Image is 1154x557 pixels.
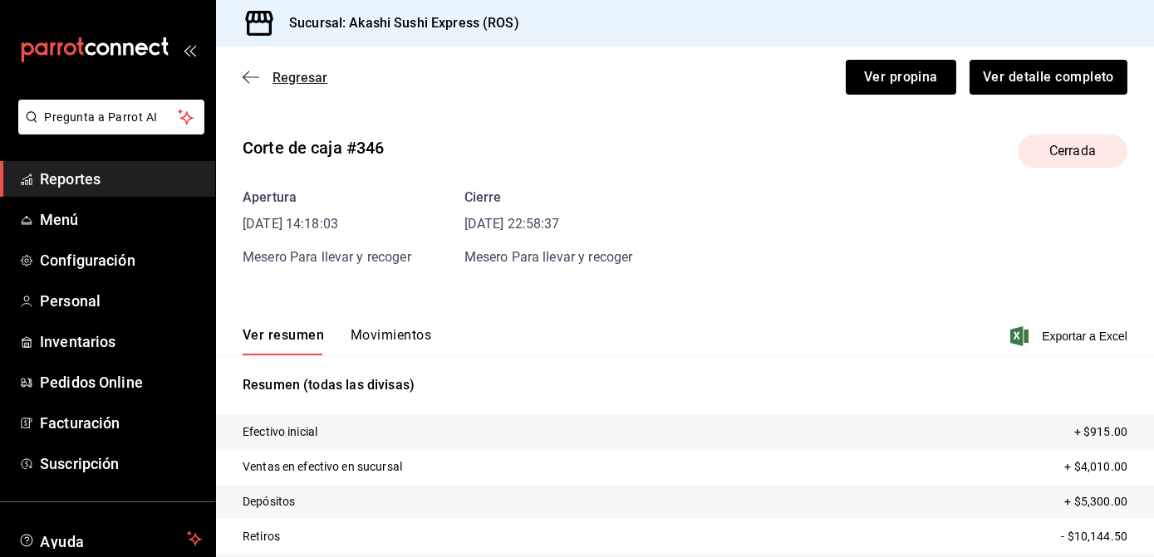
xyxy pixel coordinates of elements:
[276,13,519,33] h3: Sucursal: Akashi Sushi Express (ROS)
[40,333,115,350] font: Inventarios
[464,249,633,265] span: Mesero Para llevar y recoger
[243,70,327,86] button: Regresar
[12,120,204,138] a: Pregunta a Parrot AI
[846,60,956,95] button: Ver propina
[40,414,120,432] font: Facturación
[243,458,402,476] p: Ventas en efectivo en sucursal
[1065,458,1127,476] p: + $4,010.00
[40,374,143,391] font: Pedidos Online
[40,529,180,549] span: Ayuda
[18,100,204,134] button: Pregunta a Parrot AI
[40,292,101,310] font: Personal
[243,423,317,441] p: Efectivo inicial
[273,70,327,86] span: Regresar
[1014,326,1127,346] button: Exportar a Excel
[40,455,119,472] font: Suscripción
[970,60,1127,95] button: Ver detalle completo
[243,375,1127,395] p: Resumen (todas las divisas)
[1065,493,1127,511] p: + $5,300.00
[40,252,135,269] font: Configuración
[243,214,411,234] time: [DATE] 14:18:03
[40,211,79,228] font: Menú
[351,327,431,355] button: Movimientos
[45,109,179,126] span: Pregunta a Parrot AI
[464,188,633,208] div: Cierre
[1042,330,1127,343] font: Exportar a Excel
[183,43,196,56] button: open_drawer_menu
[464,214,633,234] time: [DATE] 22:58:37
[243,249,411,265] span: Mesero Para llevar y recoger
[243,493,295,511] p: Depósitos
[1039,141,1106,161] span: Cerrada
[243,327,324,344] font: Ver resumen
[243,528,280,545] p: Retiros
[1061,528,1127,545] p: - $10,144.50
[1074,423,1127,441] p: + $915.00
[243,327,431,355] div: Pestañas de navegación
[40,170,101,188] font: Reportes
[243,188,411,208] div: Apertura
[243,135,384,160] div: Corte de caja #346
